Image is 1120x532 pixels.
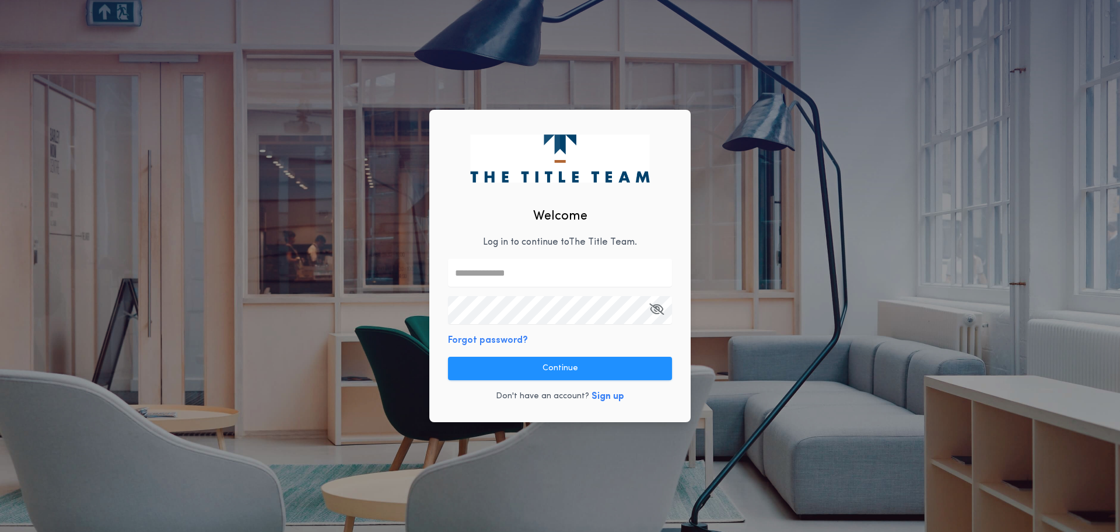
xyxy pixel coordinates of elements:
[533,207,587,226] h2: Welcome
[591,390,624,404] button: Sign up
[483,235,637,249] p: Log in to continue to The Title Team .
[470,134,649,182] img: logo
[448,357,672,380] button: Continue
[496,391,589,402] p: Don't have an account?
[448,333,528,347] button: Forgot password?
